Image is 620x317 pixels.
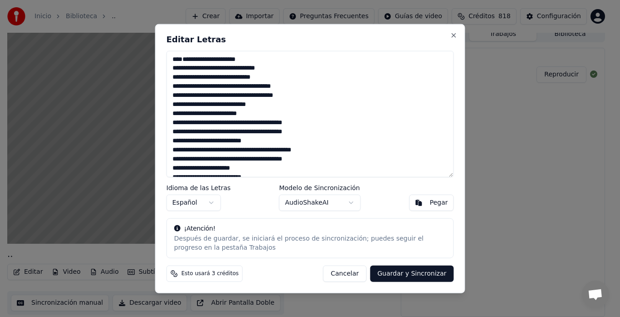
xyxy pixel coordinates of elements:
button: Cancelar [323,266,367,282]
label: Modelo de Sincronización [279,185,361,191]
h2: Editar Letras [167,35,454,43]
div: ¡Atención! [174,224,446,233]
div: Pegar [430,198,448,207]
span: Esto usará 3 créditos [182,270,239,277]
label: Idioma de las Letras [167,185,231,191]
button: Guardar y Sincronizar [370,266,453,282]
button: Pegar [409,195,454,211]
div: Después de guardar, se iniciará el proceso de sincronización; puedes seguir el progreso en la pes... [174,234,446,252]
